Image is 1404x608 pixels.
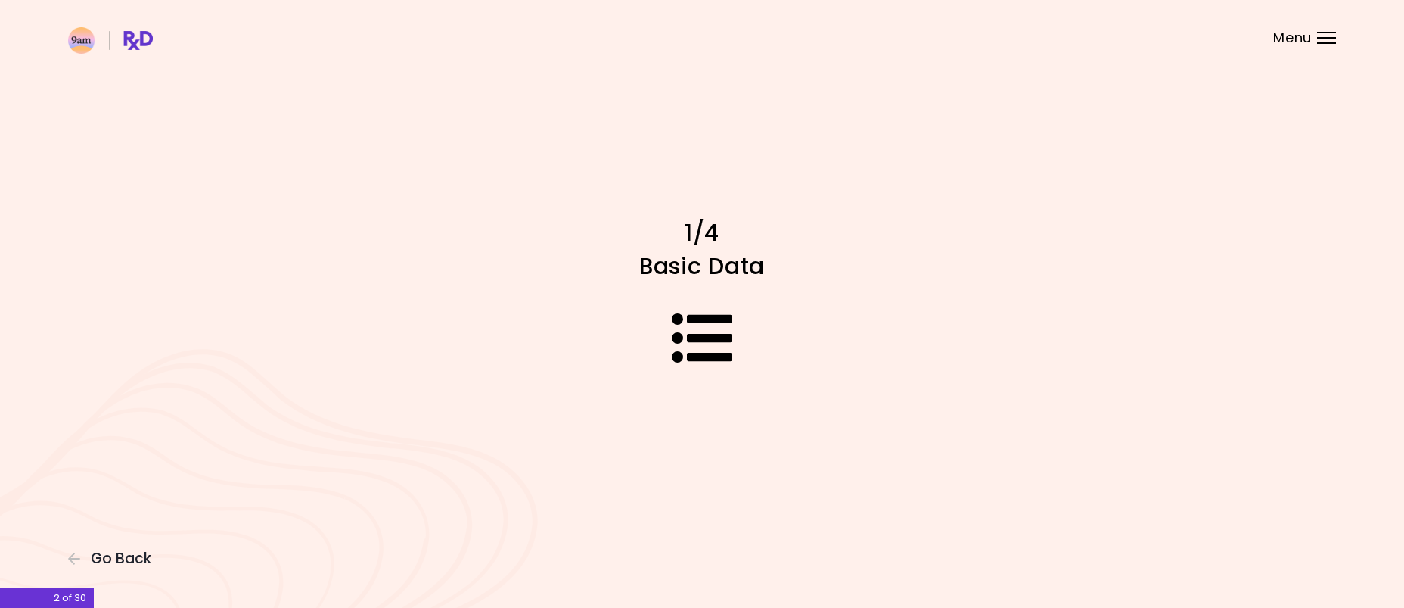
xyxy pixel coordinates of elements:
[437,251,967,281] h1: Basic Data
[1273,31,1312,45] span: Menu
[68,550,159,567] button: Go Back
[437,218,967,248] h1: 1/4
[68,27,153,54] img: RxDiet
[91,550,151,567] span: Go Back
